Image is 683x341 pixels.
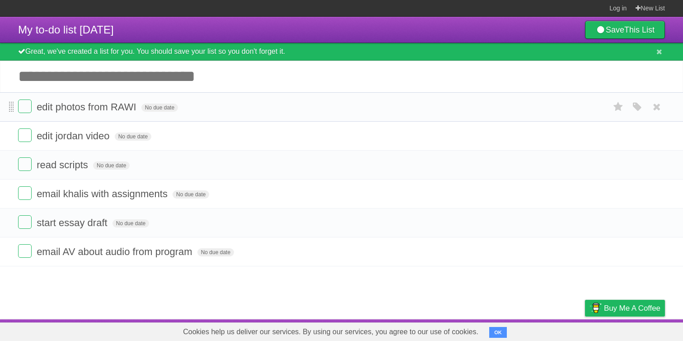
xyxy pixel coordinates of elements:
[18,215,32,229] label: Done
[37,159,90,170] span: read scripts
[112,219,149,227] span: No due date
[489,327,507,338] button: OK
[141,104,178,112] span: No due date
[18,157,32,171] label: Done
[115,133,151,141] span: No due date
[18,186,32,200] label: Done
[589,300,602,316] img: Buy me a coffee
[37,188,170,199] span: email khalis with assignments
[18,99,32,113] label: Done
[37,217,110,228] span: start essay draft
[585,300,665,317] a: Buy me a coffee
[174,323,487,341] span: Cookies help us deliver our services. By using our services, you agree to our use of cookies.
[604,300,660,316] span: Buy me a coffee
[37,101,138,113] span: edit photos from RAWI
[18,24,114,36] span: My to-do list [DATE]
[495,322,531,339] a: Developers
[610,99,627,114] label: Star task
[37,246,194,257] span: email AV about audio from program
[18,128,32,142] label: Done
[573,322,597,339] a: Privacy
[197,248,234,256] span: No due date
[93,161,130,170] span: No due date
[624,25,655,34] b: This List
[585,21,665,39] a: SaveThis List
[37,130,112,142] span: edit jordan video
[18,244,32,258] label: Done
[465,322,484,339] a: About
[543,322,562,339] a: Terms
[173,190,209,199] span: No due date
[608,322,665,339] a: Suggest a feature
